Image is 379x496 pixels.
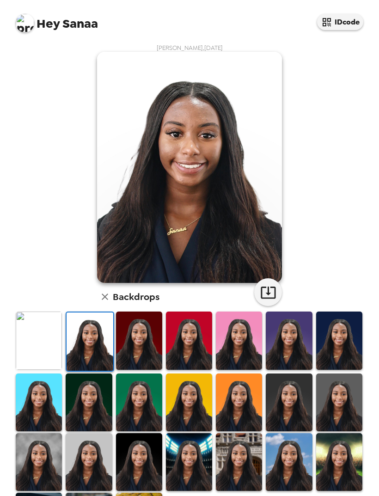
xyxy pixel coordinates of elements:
img: profile pic [16,14,34,32]
span: Sanaa [16,9,98,30]
img: Original [16,312,62,369]
img: user [97,52,282,283]
h6: Backdrops [113,289,159,304]
span: Hey [37,15,60,32]
button: IDcode [317,14,363,30]
span: [PERSON_NAME] , [DATE] [157,44,223,52]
